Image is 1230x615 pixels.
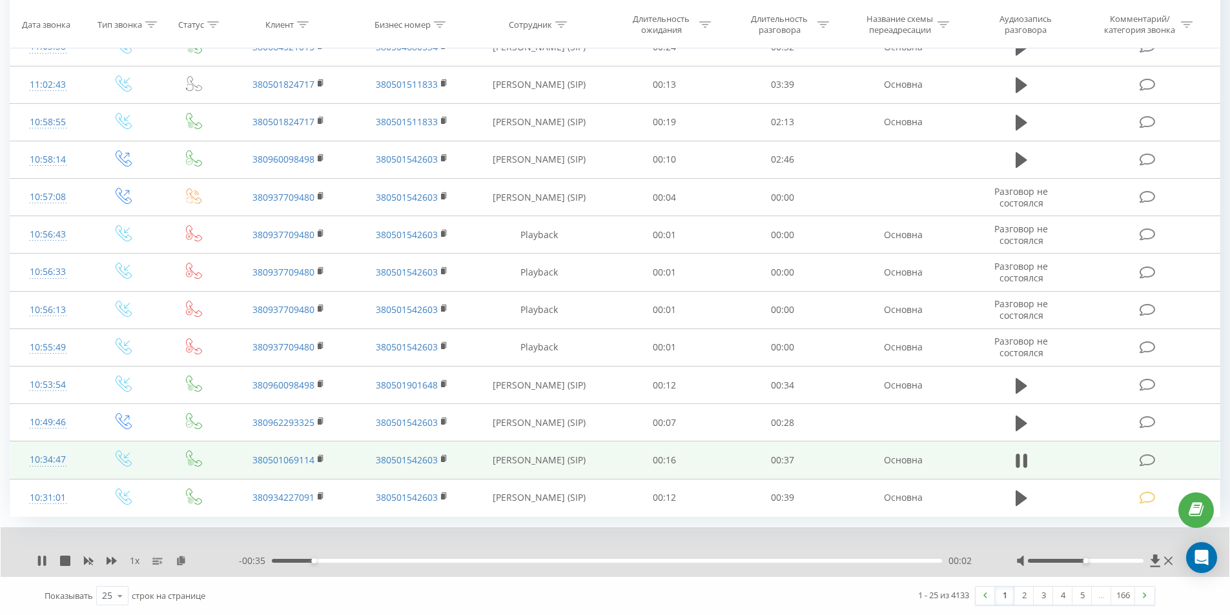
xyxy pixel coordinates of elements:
td: Основна [841,66,964,103]
div: Комментарий/категория звонка [1102,14,1178,35]
div: 10:53:54 [23,372,73,398]
td: [PERSON_NAME] (SIP) [473,367,606,404]
div: 10:58:14 [23,147,73,172]
td: 00:12 [606,367,724,404]
td: 00:04 [606,179,724,216]
a: 380501824717 [252,78,314,90]
td: 02:46 [724,141,842,178]
a: 380501542603 [376,191,438,203]
a: 1 [995,587,1014,605]
span: Разговор не состоялся [994,335,1048,359]
span: Разговор не состоялся [994,260,1048,284]
a: 380501069114 [252,454,314,466]
a: 380501542603 [376,266,438,278]
td: 00:34 [724,367,842,404]
td: 00:00 [724,328,842,366]
td: 00:13 [606,66,724,103]
a: 380937709480 [252,303,314,316]
a: 380664521015 [252,41,314,53]
div: Accessibility label [1083,558,1088,563]
td: [PERSON_NAME] (SIP) [473,66,606,103]
div: 10:56:13 [23,297,73,323]
td: Основна [841,479,964,516]
td: 03:39 [724,66,842,103]
a: 380937709480 [252,228,314,241]
div: 10:49:46 [23,410,73,435]
span: строк на странице [132,590,205,601]
span: - 00:35 [239,554,272,567]
div: Тип звонка [97,19,142,30]
a: 380501542603 [376,153,438,165]
td: 00:00 [724,216,842,254]
a: 380501542603 [376,454,438,466]
div: Длительность ожидания [627,14,696,35]
a: 380960098498 [252,379,314,391]
div: 10:55:49 [23,335,73,360]
td: [PERSON_NAME] (SIP) [473,404,606,441]
div: 10:56:43 [23,222,73,247]
td: 00:10 [606,141,724,178]
td: 02:13 [724,103,842,141]
a: 380501824717 [252,116,314,128]
td: Основна [841,441,964,479]
div: Accessibility label [312,558,317,563]
td: 00:07 [606,404,724,441]
div: Клиент [265,19,294,30]
a: 380934227091 [252,491,314,503]
td: [PERSON_NAME] (SIP) [473,141,606,178]
td: 00:01 [606,291,724,328]
a: 380937709480 [252,191,314,203]
td: 00:00 [724,291,842,328]
div: 25 [102,589,112,602]
div: Сотрудник [509,19,552,30]
td: Основна [841,216,964,254]
a: 380501542603 [376,228,438,241]
a: 380937709480 [252,341,314,353]
div: Бизнес номер [374,19,431,30]
a: 380501542603 [376,491,438,503]
a: 380501511833 [376,116,438,128]
div: 10:34:47 [23,447,73,472]
div: Open Intercom Messenger [1186,542,1217,573]
div: 10:56:33 [23,259,73,285]
td: Основна [841,367,964,404]
td: Основна [841,254,964,291]
div: 10:57:08 [23,185,73,210]
div: 11:02:43 [23,72,73,97]
td: Основна [841,103,964,141]
td: Playback [473,216,606,254]
span: Разговор не состоялся [994,223,1048,247]
td: 00:12 [606,479,724,516]
td: Основна [841,328,964,366]
div: 10:58:55 [23,110,73,135]
td: Playback [473,291,606,328]
a: 166 [1111,587,1135,605]
div: 1 - 25 из 4133 [918,589,969,601]
div: … [1092,587,1111,605]
td: Основна [841,291,964,328]
a: 3 [1034,587,1053,605]
span: Показывать [45,590,93,601]
td: 00:19 [606,103,724,141]
a: 380501901648 [376,379,438,391]
div: 10:31:01 [23,485,73,510]
td: 00:39 [724,479,842,516]
td: Playback [473,328,606,366]
a: 380501542603 [376,341,438,353]
a: 380501542603 [376,303,438,316]
td: 00:00 [724,254,842,291]
td: 00:28 [724,404,842,441]
td: [PERSON_NAME] (SIP) [473,103,606,141]
span: Разговор не состоялся [994,297,1048,321]
td: Playback [473,254,606,291]
a: 2 [1014,587,1034,605]
a: 380962293325 [252,416,314,428]
a: 4 [1053,587,1072,605]
td: 00:00 [724,179,842,216]
td: 00:37 [724,441,842,479]
a: 5 [1072,587,1092,605]
div: Статус [178,19,204,30]
td: [PERSON_NAME] (SIP) [473,441,606,479]
a: 380937709480 [252,266,314,278]
td: 00:01 [606,254,724,291]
